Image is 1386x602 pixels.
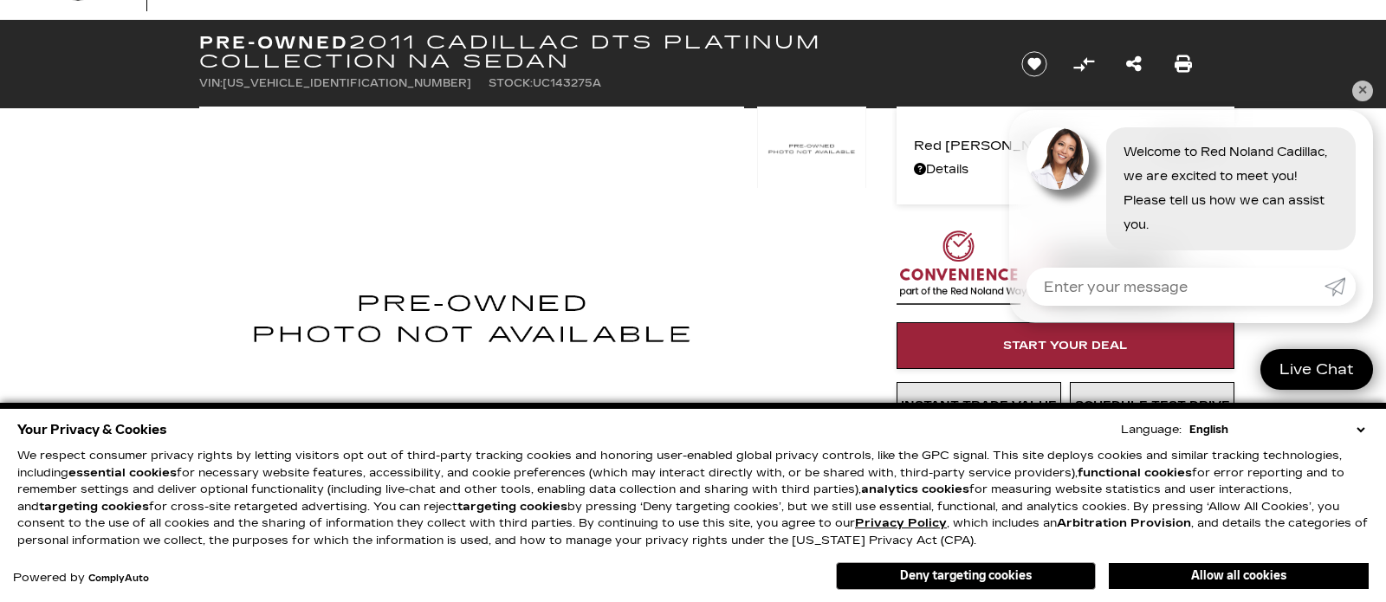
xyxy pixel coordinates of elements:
a: Submit [1324,268,1356,306]
strong: essential cookies [68,466,177,480]
strong: targeting cookies [457,500,567,514]
strong: targeting cookies [39,500,149,514]
span: VIN: [199,77,223,89]
u: Privacy Policy [855,516,947,530]
div: Welcome to Red Noland Cadillac, we are excited to meet you! Please tell us how we can assist you. [1106,127,1356,250]
button: Deny targeting cookies [836,562,1096,590]
img: Agent profile photo [1027,127,1089,190]
span: Instant Trade Value [901,398,1057,412]
button: Save vehicle [1015,50,1053,78]
h1: 2011 Cadillac DTS Platinum Collection NA Sedan [199,33,992,71]
strong: functional cookies [1078,466,1192,480]
a: Instant Trade Value [897,382,1061,429]
a: Print this Pre-Owned 2011 Cadillac DTS Platinum Collection NA Sedan [1175,52,1192,76]
div: Language: [1121,424,1182,436]
img: Used 2011 Crystal Red Tintcoat Exterior Color Cadillac Platinum Collection image 1 [757,107,866,191]
strong: analytics cookies [861,482,969,496]
span: Red [PERSON_NAME] [914,133,1160,158]
img: Used 2011 Crystal Red Tintcoat Exterior Color Cadillac Platinum Collection image 1 [199,107,744,527]
span: Start Your Deal [1003,339,1128,353]
button: Allow all cookies [1109,563,1369,589]
a: Red [PERSON_NAME] $14,750 [914,133,1217,158]
span: UC143275A [533,77,601,89]
a: Live Chat [1260,349,1373,390]
span: Stock: [489,77,533,89]
select: Language Select [1185,421,1369,438]
span: [US_VEHICLE_IDENTIFICATION_NUMBER] [223,77,471,89]
a: Share this Pre-Owned 2011 Cadillac DTS Platinum Collection NA Sedan [1126,52,1142,76]
a: Details [914,158,1217,182]
span: Live Chat [1271,359,1363,379]
a: Schedule Test Drive [1070,382,1234,429]
a: ComplyAuto [88,573,149,584]
input: Enter your message [1027,268,1324,306]
strong: Arbitration Provision [1057,516,1191,530]
span: Schedule Test Drive [1075,398,1230,412]
span: Your Privacy & Cookies [17,418,167,442]
a: Start Your Deal [897,322,1234,369]
div: Powered by [13,573,149,584]
strong: Pre-Owned [199,32,349,53]
p: We respect consumer privacy rights by letting visitors opt out of third-party tracking cookies an... [17,448,1369,549]
button: Compare Vehicle [1071,51,1097,77]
